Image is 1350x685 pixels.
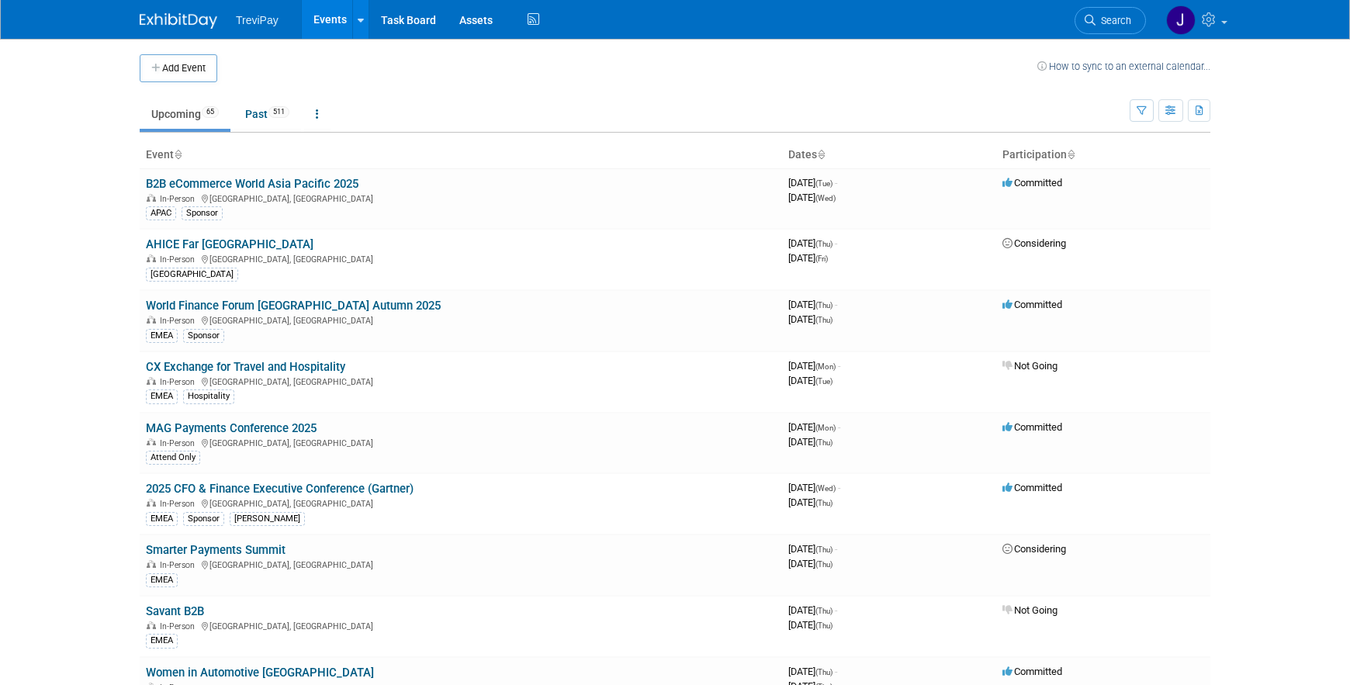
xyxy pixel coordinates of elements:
[147,438,156,446] img: In-Person Event
[160,254,199,265] span: In-Person
[146,237,313,251] a: AHICE Far [GEOGRAPHIC_DATA]
[788,666,837,677] span: [DATE]
[788,192,836,203] span: [DATE]
[815,424,836,432] span: (Mon)
[815,545,832,554] span: (Thu)
[782,142,996,168] th: Dates
[835,177,837,189] span: -
[1037,61,1210,72] a: How to sync to an external calendar...
[146,299,441,313] a: World Finance Forum [GEOGRAPHIC_DATA] Autumn 2025
[815,254,828,263] span: (Fri)
[788,604,837,616] span: [DATE]
[815,179,832,188] span: (Tue)
[147,499,156,507] img: In-Person Event
[183,329,224,343] div: Sponsor
[835,543,837,555] span: -
[788,558,832,569] span: [DATE]
[146,573,178,587] div: EMEA
[174,148,182,161] a: Sort by Event Name
[146,558,776,570] div: [GEOGRAPHIC_DATA], [GEOGRAPHIC_DATA]
[788,299,837,310] span: [DATE]
[1075,7,1146,34] a: Search
[146,252,776,265] div: [GEOGRAPHIC_DATA], [GEOGRAPHIC_DATA]
[788,619,832,631] span: [DATE]
[1002,177,1062,189] span: Committed
[1002,421,1062,433] span: Committed
[146,268,238,282] div: [GEOGRAPHIC_DATA]
[788,313,832,325] span: [DATE]
[788,375,832,386] span: [DATE]
[146,421,317,435] a: MAG Payments Conference 2025
[815,301,832,310] span: (Thu)
[147,194,156,202] img: In-Person Event
[1002,482,1062,493] span: Committed
[815,362,836,371] span: (Mon)
[815,499,832,507] span: (Thu)
[146,206,176,220] div: APAC
[182,206,223,220] div: Sponsor
[835,604,837,616] span: -
[788,252,828,264] span: [DATE]
[1166,5,1196,35] img: Jeff Coppolo
[160,621,199,631] span: In-Person
[140,99,230,129] a: Upcoming65
[1096,15,1131,26] span: Search
[1002,299,1062,310] span: Committed
[838,360,840,372] span: -
[146,619,776,631] div: [GEOGRAPHIC_DATA], [GEOGRAPHIC_DATA]
[838,482,840,493] span: -
[788,543,837,555] span: [DATE]
[815,621,832,630] span: (Thu)
[1002,360,1057,372] span: Not Going
[147,377,156,385] img: In-Person Event
[1002,237,1066,249] span: Considering
[146,543,286,557] a: Smarter Payments Summit
[815,377,832,386] span: (Tue)
[815,194,836,202] span: (Wed)
[815,240,832,248] span: (Thu)
[146,375,776,387] div: [GEOGRAPHIC_DATA], [GEOGRAPHIC_DATA]
[1002,666,1062,677] span: Committed
[230,512,305,526] div: [PERSON_NAME]
[146,496,776,509] div: [GEOGRAPHIC_DATA], [GEOGRAPHIC_DATA]
[234,99,301,129] a: Past511
[147,316,156,323] img: In-Person Event
[817,148,825,161] a: Sort by Start Date
[835,666,837,677] span: -
[815,316,832,324] span: (Thu)
[788,237,837,249] span: [DATE]
[146,360,345,374] a: CX Exchange for Travel and Hospitality
[160,316,199,326] span: In-Person
[835,237,837,249] span: -
[146,482,414,496] a: 2025 CFO & Finance Executive Conference (Gartner)
[788,177,837,189] span: [DATE]
[146,177,358,191] a: B2B eCommerce World Asia Pacific 2025
[160,194,199,204] span: In-Person
[815,484,836,493] span: (Wed)
[147,621,156,629] img: In-Person Event
[146,451,200,465] div: Attend Only
[202,106,219,118] span: 65
[147,254,156,262] img: In-Person Event
[160,377,199,387] span: In-Person
[146,436,776,448] div: [GEOGRAPHIC_DATA], [GEOGRAPHIC_DATA]
[160,499,199,509] span: In-Person
[183,512,224,526] div: Sponsor
[815,607,832,615] span: (Thu)
[146,389,178,403] div: EMEA
[815,438,832,447] span: (Thu)
[140,142,782,168] th: Event
[140,13,217,29] img: ExhibitDay
[996,142,1210,168] th: Participation
[146,666,374,680] a: Women in Automotive [GEOGRAPHIC_DATA]
[236,14,279,26] span: TreviPay
[160,560,199,570] span: In-Person
[146,604,204,618] a: Savant B2B
[146,313,776,326] div: [GEOGRAPHIC_DATA], [GEOGRAPHIC_DATA]
[835,299,837,310] span: -
[788,360,840,372] span: [DATE]
[815,668,832,676] span: (Thu)
[183,389,234,403] div: Hospitality
[146,329,178,343] div: EMEA
[788,496,832,508] span: [DATE]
